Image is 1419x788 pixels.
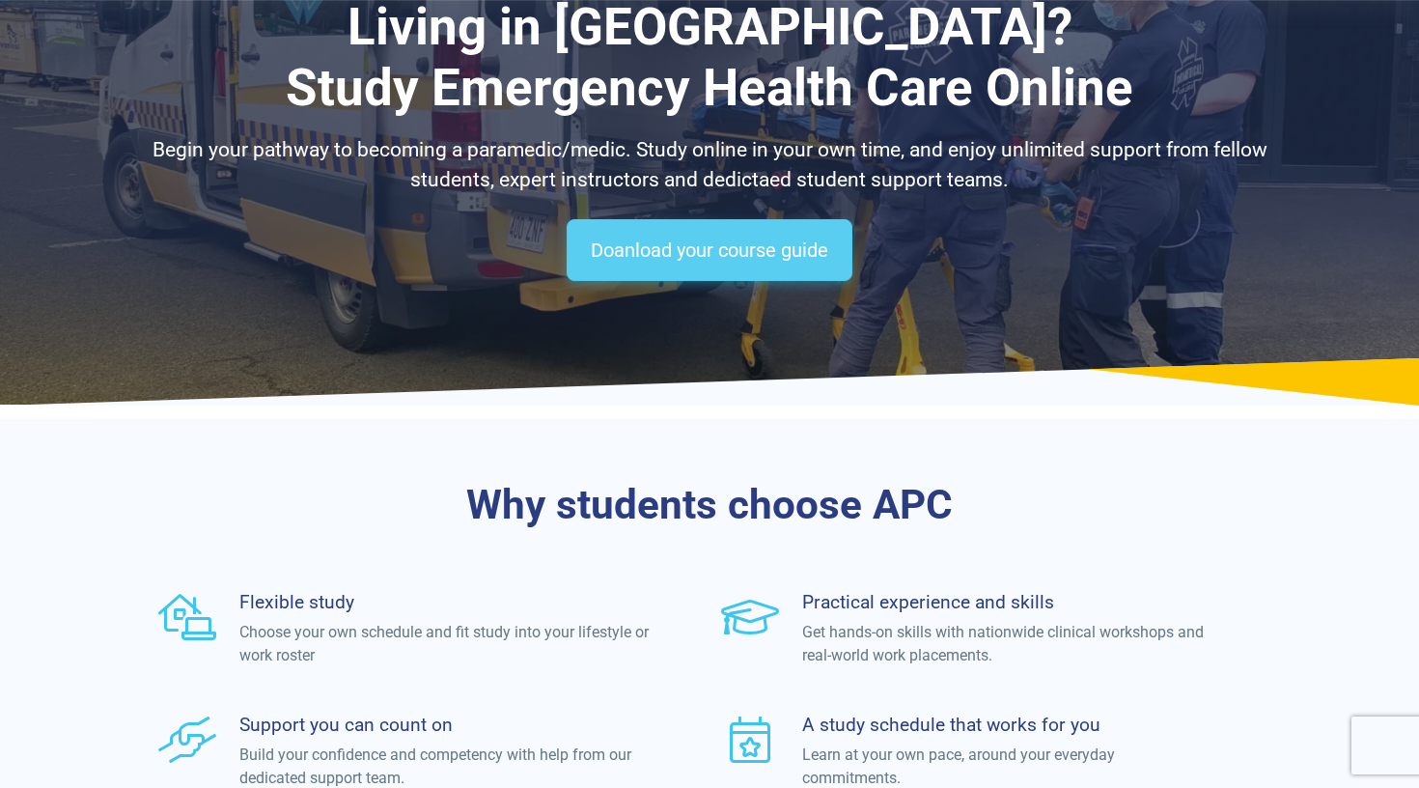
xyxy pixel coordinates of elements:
[567,219,852,281] a: Doanload your course guide
[802,621,1214,667] p: Get hands-on skills with nationwide clinical workshops and real-world work placements.
[145,481,1274,530] h3: Why students choose APC
[802,591,1214,613] h4: Practical experience and skills
[239,714,652,736] h4: Support you can count on
[145,135,1274,196] p: Begin your pathway to becoming a paramedic/medic. Study online in your own time, and enjoy unlimi...
[239,621,652,667] p: Choose your own schedule and fit study into your lifestyle or work roster
[802,714,1214,736] h4: A study schedule that works for you
[239,591,652,613] h4: Flexible study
